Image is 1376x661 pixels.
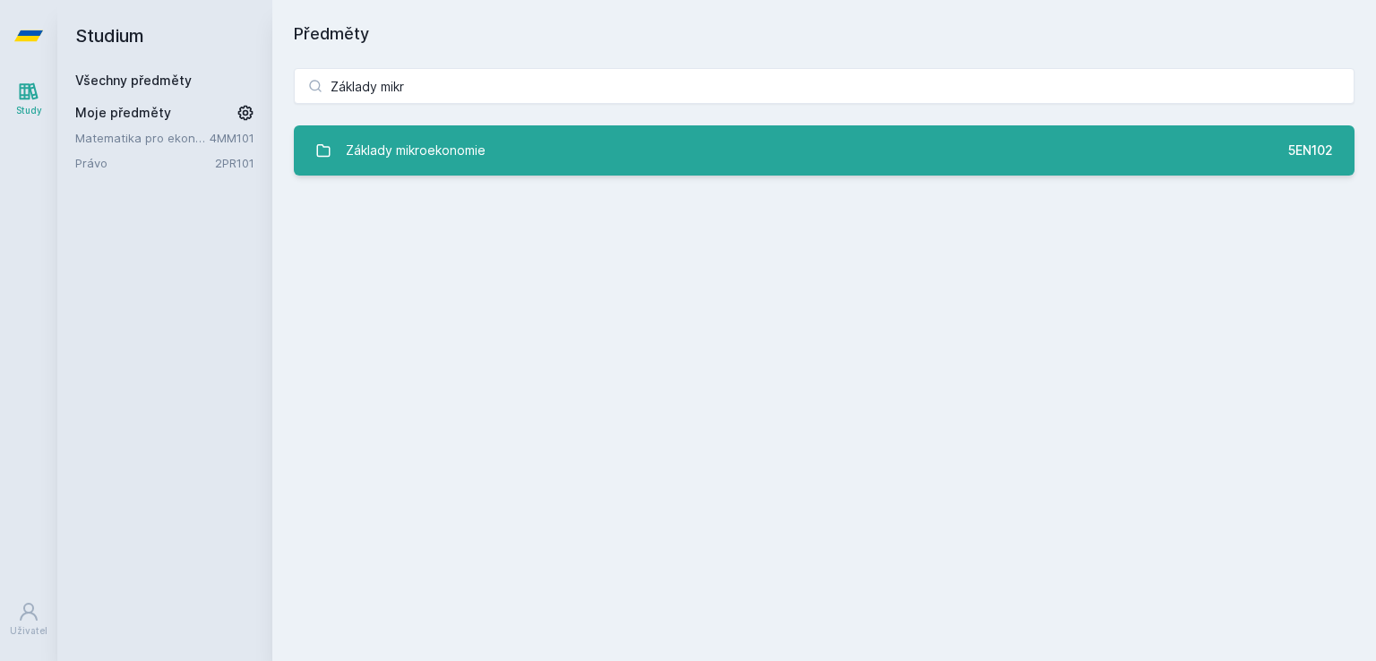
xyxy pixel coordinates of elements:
span: Moje předměty [75,104,171,122]
a: Základy mikroekonomie 5EN102 [294,125,1354,176]
a: Právo [75,154,215,172]
a: Study [4,72,54,126]
a: Uživatel [4,592,54,647]
div: Základy mikroekonomie [346,133,486,168]
input: Název nebo ident předmětu… [294,68,1354,104]
h1: Předměty [294,21,1354,47]
a: Všechny předměty [75,73,192,88]
div: Study [16,104,42,117]
div: 5EN102 [1288,142,1333,159]
div: Uživatel [10,624,47,638]
a: Matematika pro ekonomy [75,129,210,147]
a: 4MM101 [210,131,254,145]
a: 2PR101 [215,156,254,170]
